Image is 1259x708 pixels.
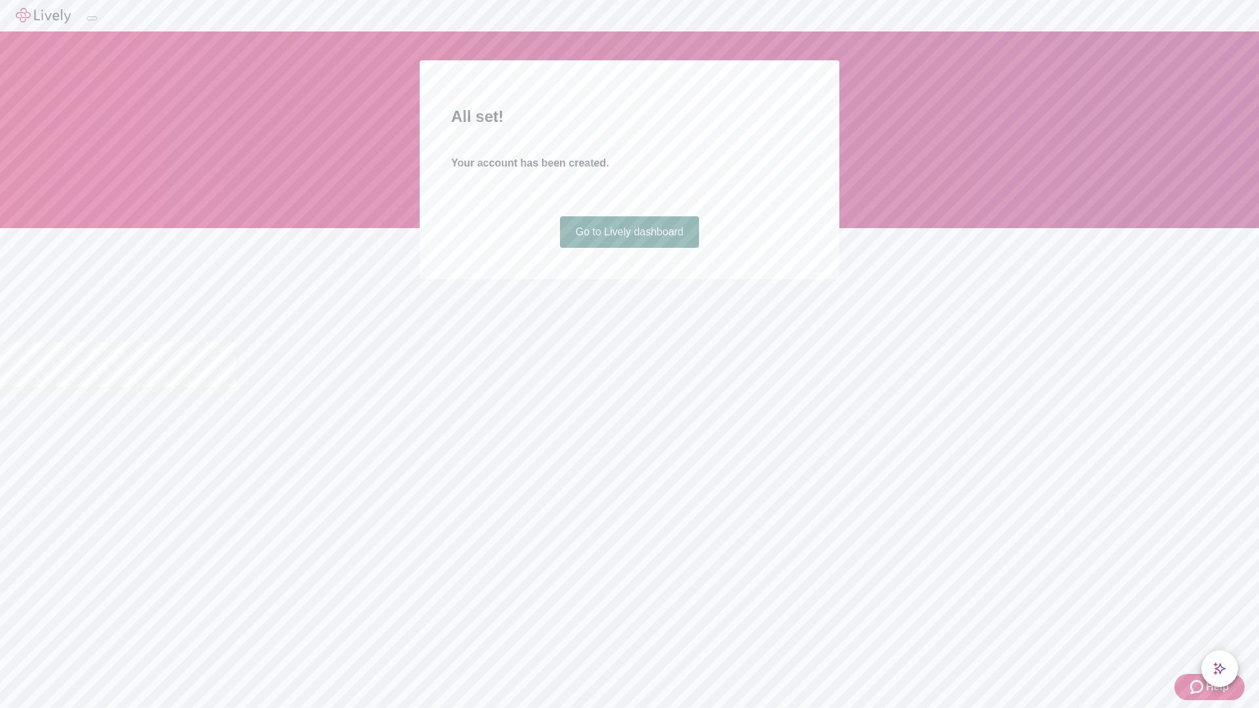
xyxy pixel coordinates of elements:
[1201,650,1238,687] button: chat
[1190,679,1206,695] svg: Zendesk support icon
[1206,679,1229,695] span: Help
[16,8,71,24] img: Lively
[1213,662,1226,675] svg: Lively AI Assistant
[451,105,808,128] h2: All set!
[87,16,97,20] button: Log out
[560,216,700,248] a: Go to Lively dashboard
[451,155,808,171] h4: Your account has been created.
[1174,674,1245,700] button: Zendesk support iconHelp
